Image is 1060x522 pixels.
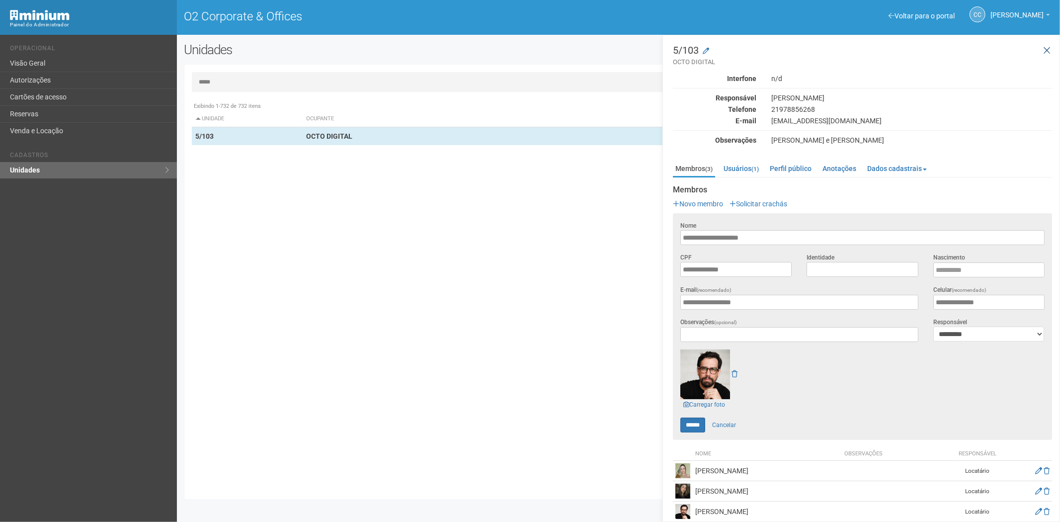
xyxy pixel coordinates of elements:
div: E-mail [665,116,764,125]
div: [PERSON_NAME] [764,93,1060,102]
label: Identidade [807,253,834,262]
a: Dados cadastrais [865,161,929,176]
div: 21978856268 [764,105,1060,114]
a: Voltar para o portal [889,12,955,20]
a: CC [970,6,985,22]
a: Excluir membro [1044,508,1050,516]
label: Responsável [933,318,967,327]
img: user.png [675,484,690,499]
a: [PERSON_NAME] [990,12,1050,20]
img: user.png [675,463,690,478]
th: Nome [693,447,842,461]
th: Ocupante: activate to sort column ascending [302,111,678,127]
a: Novo membro [673,200,723,208]
div: Exibindo 1-732 de 732 itens [192,102,1046,111]
a: Excluir membro [1044,487,1050,495]
strong: Membros [673,185,1052,194]
label: E-mail [680,285,732,295]
a: Modificar a unidade [703,46,709,56]
div: Telefone [665,105,764,114]
div: Responsável [665,93,764,102]
a: Cancelar [707,418,741,433]
label: Observações [680,318,737,327]
th: Unidade: activate to sort column descending [192,111,302,127]
small: (3) [705,166,713,173]
img: Minium [10,10,70,20]
td: [PERSON_NAME] [693,461,842,481]
a: Editar membro [1035,487,1042,495]
a: Membros(3) [673,161,715,177]
small: OCTO DIGITAL [673,58,1052,67]
div: Interfone [665,74,764,83]
td: Locatário [953,461,1002,481]
img: user.png [680,349,730,399]
strong: OCTO DIGITAL [306,132,352,140]
span: (recomendado) [697,287,732,293]
div: n/d [764,74,1060,83]
a: Editar membro [1035,508,1042,516]
td: [PERSON_NAME] [693,502,842,522]
span: Camila Catarina Lima [990,1,1044,19]
a: Anotações [820,161,859,176]
span: (recomendado) [952,287,986,293]
h2: Unidades [184,42,538,57]
a: Remover [732,370,737,378]
img: user.png [675,504,690,519]
a: Solicitar crachás [730,200,787,208]
th: Responsável [953,447,1002,461]
label: Nome [680,221,696,230]
h1: O2 Corporate & Offices [184,10,611,23]
strong: 5/103 [196,132,214,140]
small: (1) [751,166,759,173]
a: Editar membro [1035,467,1042,475]
div: [PERSON_NAME] e [PERSON_NAME] [764,136,1060,145]
a: Usuários(1) [721,161,761,176]
a: Excluir membro [1044,467,1050,475]
td: Locatário [953,481,1002,502]
h3: 5/103 [673,45,1052,67]
label: CPF [680,253,692,262]
div: Painel do Administrador [10,20,169,29]
div: [EMAIL_ADDRESS][DOMAIN_NAME] [764,116,1060,125]
div: Observações [665,136,764,145]
td: Locatário [953,502,1002,522]
td: [PERSON_NAME] [693,481,842,502]
li: Operacional [10,45,169,55]
li: Cadastros [10,152,169,162]
th: Observações [842,447,953,461]
a: Perfil público [767,161,814,176]
label: Nascimento [933,253,965,262]
a: Carregar foto [680,399,728,410]
span: (opcional) [714,320,737,325]
label: Celular [933,285,986,295]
